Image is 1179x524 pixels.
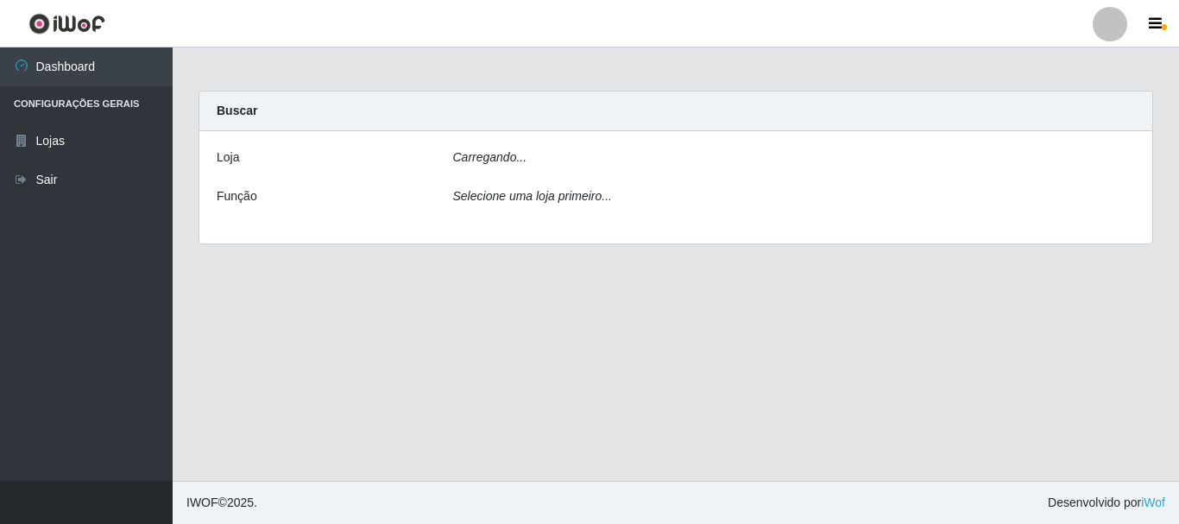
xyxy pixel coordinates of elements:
[1141,496,1165,509] a: iWof
[217,187,257,205] label: Função
[453,150,527,164] i: Carregando...
[28,13,105,35] img: CoreUI Logo
[217,104,257,117] strong: Buscar
[186,496,218,509] span: IWOF
[217,148,239,167] label: Loja
[453,189,612,203] i: Selecione uma loja primeiro...
[1048,494,1165,512] span: Desenvolvido por
[186,494,257,512] span: © 2025 .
